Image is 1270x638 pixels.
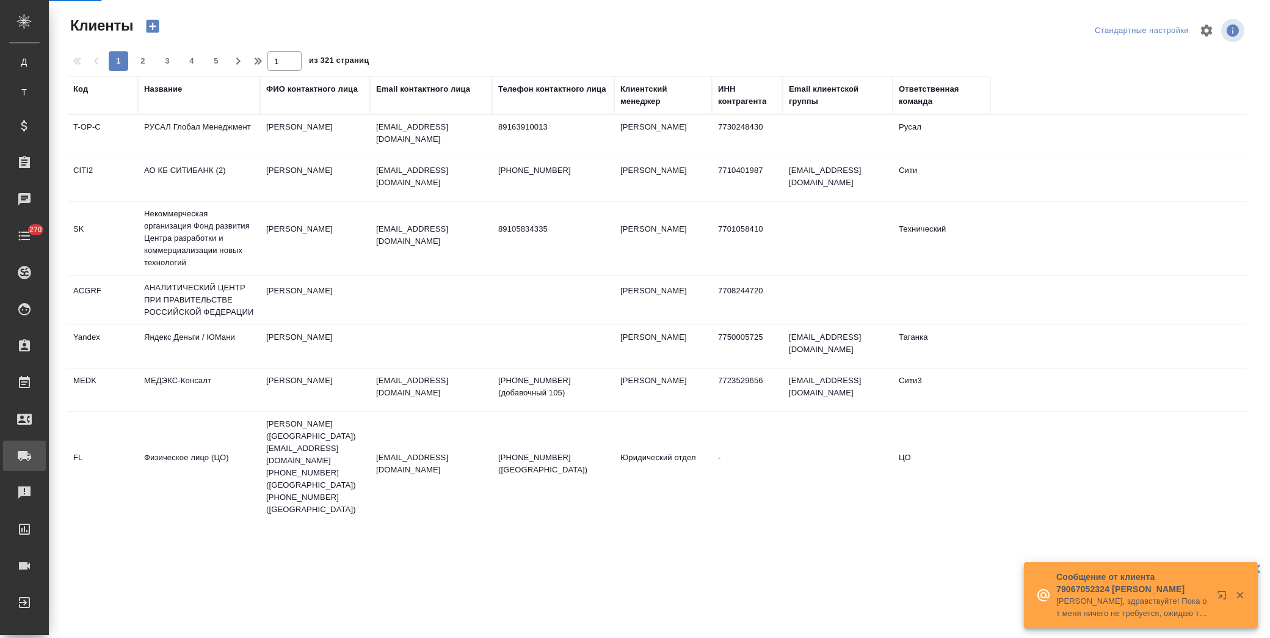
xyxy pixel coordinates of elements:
[376,223,486,248] p: [EMAIL_ADDRESS][DOMAIN_NAME]
[789,83,887,108] div: Email клиентской группы
[3,221,46,251] a: 270
[138,115,260,158] td: РУСАЛ Глобал Менеджмент
[614,279,712,321] td: [PERSON_NAME]
[73,83,88,95] div: Код
[144,83,182,95] div: Название
[893,446,990,488] td: ЦО
[22,224,49,236] span: 270
[309,53,369,71] span: из 321 страниц
[138,202,260,275] td: Некоммерческая организация Фонд развития Центра разработки и коммерциализации новых технологий
[712,446,783,488] td: -
[1056,595,1209,620] p: [PERSON_NAME], здравствуйте! Пока от меня ничего не требуется, ожидаю тексты переводов на просмотр?
[614,217,712,260] td: [PERSON_NAME]
[138,325,260,368] td: Яндекс Деньги / ЮМани
[182,55,201,67] span: 4
[1227,590,1252,601] button: Закрыть
[498,164,608,177] p: [PHONE_NUMBER]
[260,217,370,260] td: [PERSON_NAME]
[712,158,783,201] td: 7710401987
[783,325,893,368] td: [EMAIL_ADDRESS][DOMAIN_NAME]
[67,369,138,411] td: MEDK
[376,164,486,189] p: [EMAIL_ADDRESS][DOMAIN_NAME]
[614,325,712,368] td: [PERSON_NAME]
[260,115,370,158] td: [PERSON_NAME]
[158,55,177,67] span: 3
[158,51,177,71] button: 3
[498,375,608,399] p: [PHONE_NUMBER] (добавочный 105)
[138,276,260,324] td: АНАЛИТИЧЕСКИЙ ЦЕНТР ПРИ ПРАВИТЕЛЬСТВЕ РОССИЙСКОЙ ФЕДЕРАЦИИ
[899,83,984,108] div: Ответственная команда
[376,121,486,145] p: [EMAIL_ADDRESS][DOMAIN_NAME]
[1192,16,1221,45] span: Настроить таблицу
[67,446,138,488] td: FL
[206,51,226,71] button: 5
[712,325,783,368] td: 7750005725
[67,217,138,260] td: SK
[138,446,260,488] td: Физическое лицо (ЦО)
[893,115,990,158] td: Русал
[712,217,783,260] td: 7701058410
[138,369,260,411] td: МЕДЭКС-Консалт
[1221,19,1247,42] span: Посмотреть информацию
[260,279,370,321] td: [PERSON_NAME]
[614,369,712,411] td: [PERSON_NAME]
[67,115,138,158] td: T-OP-C
[260,369,370,411] td: [PERSON_NAME]
[206,55,226,67] span: 5
[783,369,893,411] td: [EMAIL_ADDRESS][DOMAIN_NAME]
[893,217,990,260] td: Технический
[15,86,34,98] span: Т
[1210,583,1239,612] button: Открыть в новой вкладке
[9,50,40,74] a: Д
[138,158,260,201] td: АО КБ СИТИБАНК (2)
[376,375,486,399] p: [EMAIL_ADDRESS][DOMAIN_NAME]
[376,83,470,95] div: Email контактного лица
[614,158,712,201] td: [PERSON_NAME]
[614,115,712,158] td: [PERSON_NAME]
[718,83,777,108] div: ИНН контрагента
[9,80,40,105] a: Т
[133,55,153,67] span: 2
[893,325,990,368] td: Таганка
[498,223,608,235] p: 89105834335
[67,16,133,35] span: Клиенты
[498,83,606,95] div: Телефон контактного лица
[15,56,34,68] span: Д
[893,158,990,201] td: Сити
[260,325,370,368] td: [PERSON_NAME]
[376,452,486,476] p: [EMAIL_ADDRESS][DOMAIN_NAME]
[783,158,893,201] td: [EMAIL_ADDRESS][DOMAIN_NAME]
[498,452,608,476] p: [PHONE_NUMBER] ([GEOGRAPHIC_DATA])
[260,158,370,201] td: [PERSON_NAME]
[67,158,138,201] td: CITI2
[182,51,201,71] button: 4
[712,115,783,158] td: 7730248430
[138,16,167,37] button: Создать
[67,325,138,368] td: Yandex
[620,83,706,108] div: Клиентский менеджер
[498,121,608,133] p: 89163910013
[614,446,712,488] td: Юридический отдел
[893,369,990,411] td: Сити3
[67,279,138,321] td: ACGRF
[133,51,153,71] button: 2
[266,83,358,95] div: ФИО контактного лица
[1092,21,1192,40] div: split button
[712,279,783,321] td: 7708244720
[260,412,370,522] td: [PERSON_NAME] ([GEOGRAPHIC_DATA]) [EMAIL_ADDRESS][DOMAIN_NAME] [PHONE_NUMBER] ([GEOGRAPHIC_DATA])...
[1056,571,1209,595] p: Сообщение от клиента 79067052324 [PERSON_NAME]
[712,369,783,411] td: 7723529656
